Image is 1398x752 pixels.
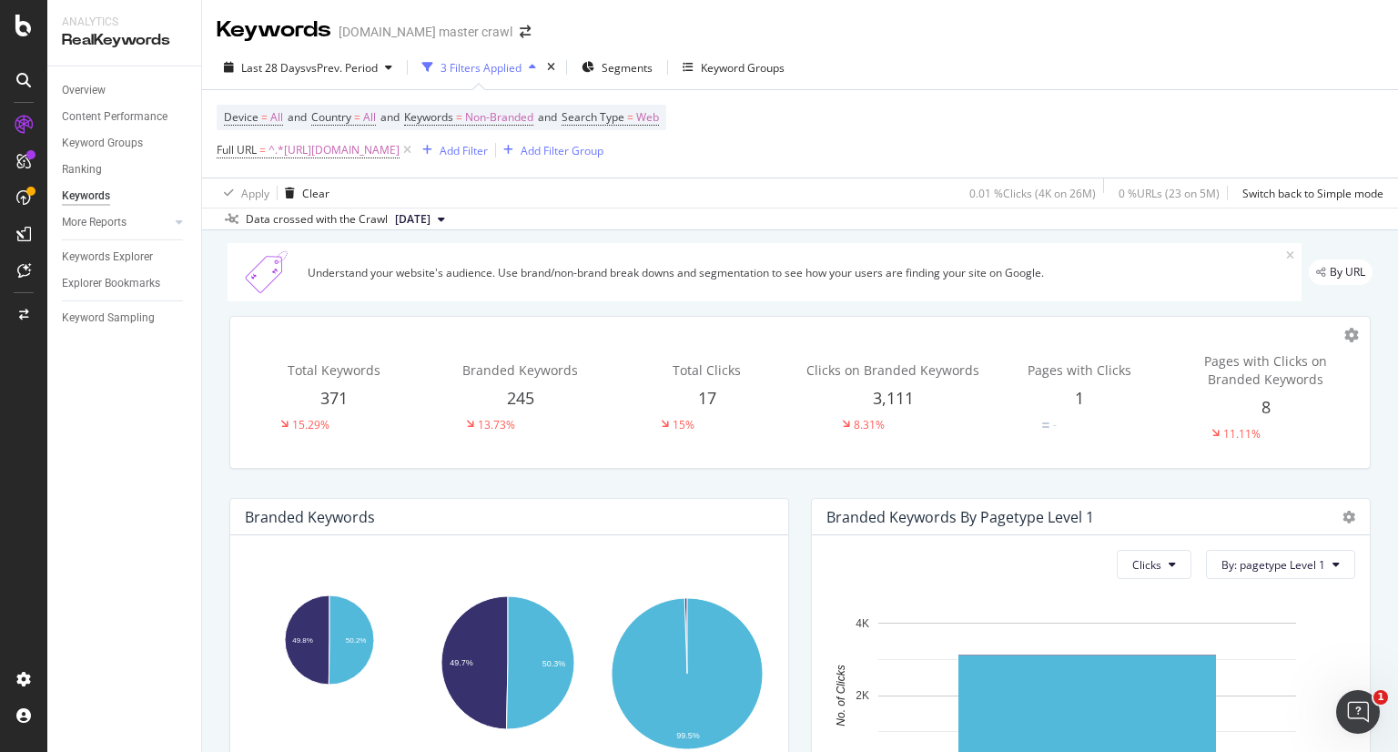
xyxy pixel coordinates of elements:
[217,15,331,46] div: Keywords
[288,109,307,125] span: and
[62,248,188,267] a: Keywords Explorer
[1075,387,1084,409] span: 1
[246,211,388,228] div: Data crossed with the Crawl
[259,142,266,158] span: =
[675,53,792,82] button: Keyword Groups
[1132,557,1161,573] span: Clicks
[339,23,512,41] div: [DOMAIN_NAME] master crawl
[542,658,566,667] text: 50.3%
[856,617,869,630] text: 4K
[270,105,283,130] span: All
[627,109,633,125] span: =
[1042,422,1049,428] img: Equal
[1309,259,1373,285] div: legacy label
[969,186,1096,201] div: 0.01 % Clicks ( 4K on 26M )
[698,387,716,409] span: 17
[224,109,258,125] span: Device
[363,105,376,130] span: All
[308,265,1286,280] div: Understand your website's audience. Use brand/non-brand break downs and segmentation to see how y...
[241,186,269,201] div: Apply
[217,178,269,208] button: Apply
[235,250,300,294] img: Xn5yXbTLC6GvtKIoinKAiP4Hm0QJ922KvQwAAAAASUVORK5CYII=
[856,690,869,703] text: 2K
[1235,178,1383,208] button: Switch back to Simple mode
[826,508,1094,526] div: Branded Keywords By pagetype Level 1
[245,586,414,686] div: A chart.
[62,187,188,206] a: Keywords
[496,139,603,161] button: Add Filter Group
[451,657,474,666] text: 49.7%
[806,361,979,379] span: Clicks on Branded Keywords
[62,248,153,267] div: Keywords Explorer
[1261,396,1271,418] span: 8
[62,213,127,232] div: More Reports
[354,109,360,125] span: =
[456,109,462,125] span: =
[521,143,603,158] div: Add Filter Group
[1204,352,1327,388] span: Pages with Clicks on Branded Keywords
[62,81,188,100] a: Overview
[478,417,515,432] div: 13.73%
[380,109,400,125] span: and
[62,187,110,206] div: Keywords
[306,60,378,76] span: vs Prev. Period
[62,309,155,328] div: Keyword Sampling
[311,109,351,125] span: Country
[217,142,257,158] span: Full URL
[62,134,188,153] a: Keyword Groups
[320,387,348,409] span: 371
[62,160,188,179] a: Ranking
[346,636,367,645] text: 50.2%
[673,361,741,379] span: Total Clicks
[261,109,268,125] span: =
[62,309,188,328] a: Keyword Sampling
[1330,267,1365,278] span: By URL
[395,211,431,228] span: 2025 Sep. 29th
[701,60,785,76] div: Keyword Groups
[462,361,578,379] span: Branded Keywords
[562,109,624,125] span: Search Type
[62,134,143,153] div: Keyword Groups
[1117,550,1191,579] button: Clicks
[1206,550,1355,579] button: By: pagetype Level 1
[62,213,170,232] a: More Reports
[673,417,694,432] div: 15%
[268,137,400,163] span: ^.*[URL][DOMAIN_NAME]
[543,58,559,76] div: times
[241,60,306,76] span: Last 28 Days
[292,417,329,432] div: 15.29%
[1053,417,1057,432] div: -
[62,274,188,293] a: Explorer Bookmarks
[62,107,167,127] div: Content Performance
[835,666,847,727] text: No. of Clicks
[507,387,534,409] span: 245
[62,30,187,51] div: RealKeywords
[1028,361,1131,379] span: Pages with Clicks
[62,107,188,127] a: Content Performance
[1119,186,1220,201] div: 0 % URLs ( 23 on 5M )
[62,160,102,179] div: Ranking
[388,208,452,230] button: [DATE]
[676,731,700,740] text: 99.5%
[404,109,453,125] span: Keywords
[62,274,160,293] div: Explorer Bookmarks
[574,53,660,82] button: Segments
[245,508,375,526] div: Branded Keywords
[465,105,533,130] span: Non-Branded
[415,53,543,82] button: 3 Filters Applied
[1223,426,1261,442] div: 11.11%
[423,586,593,735] svg: A chart.
[440,143,488,158] div: Add Filter
[1336,690,1380,734] iframe: Intercom live chat
[217,53,400,82] button: Last 28 DaysvsPrev. Period
[854,417,885,432] div: 8.31%
[1221,557,1325,573] span: By: pagetype Level 1
[288,361,380,379] span: Total Keywords
[292,635,313,644] text: 49.8%
[441,60,522,76] div: 3 Filters Applied
[520,25,531,38] div: arrow-right-arrow-left
[602,60,653,76] span: Segments
[1242,186,1383,201] div: Switch back to Simple mode
[415,139,488,161] button: Add Filter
